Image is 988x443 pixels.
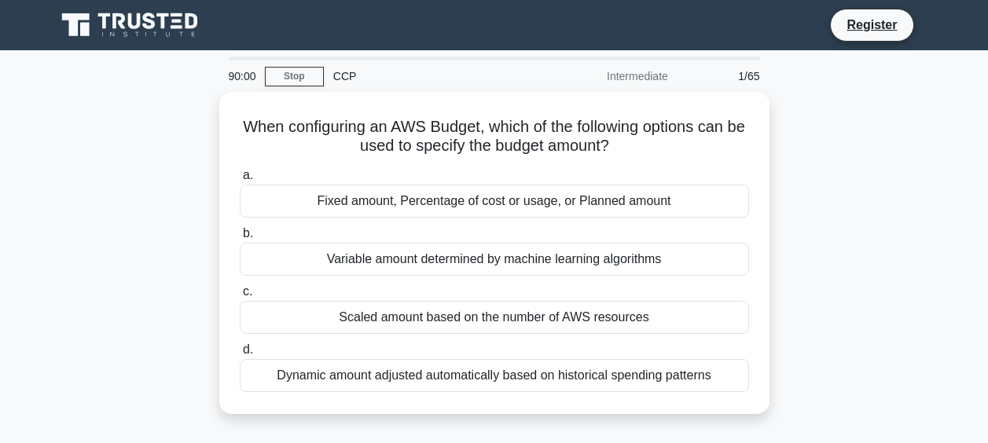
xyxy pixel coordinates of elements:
[837,15,906,35] a: Register
[540,60,678,92] div: Intermediate
[243,168,253,181] span: a.
[238,117,751,156] h5: When configuring an AWS Budget, which of the following options can be used to specify the budget ...
[243,342,253,356] span: d.
[240,359,749,392] div: Dynamic amount adjusted automatically based on historical spending patterns
[243,226,253,240] span: b.
[240,301,749,334] div: Scaled amount based on the number of AWS resources
[219,60,265,92] div: 90:00
[240,243,749,276] div: Variable amount determined by machine learning algorithms
[678,60,769,92] div: 1/65
[240,185,749,218] div: Fixed amount, Percentage of cost or usage, or Planned amount
[265,67,324,86] a: Stop
[243,284,252,298] span: c.
[324,60,540,92] div: CCP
